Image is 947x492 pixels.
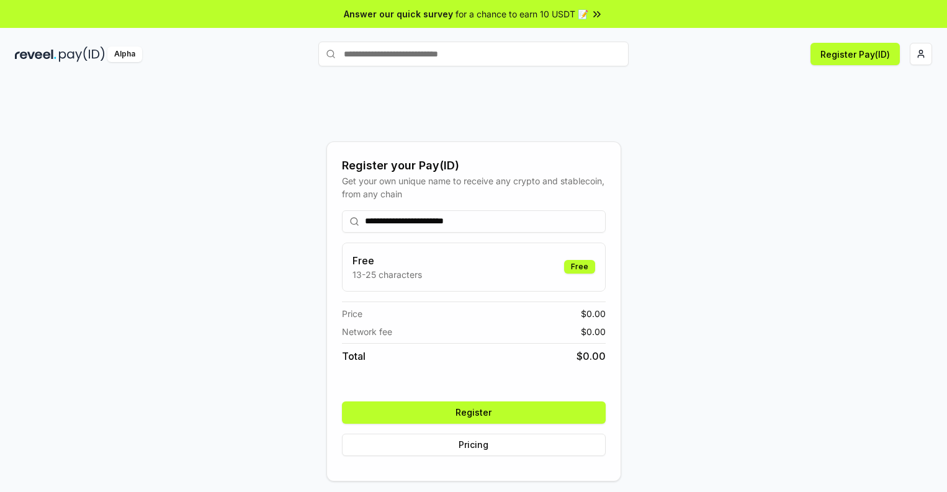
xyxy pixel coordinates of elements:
[107,47,142,62] div: Alpha
[352,253,422,268] h3: Free
[577,349,606,364] span: $ 0.00
[344,7,453,20] span: Answer our quick survey
[581,325,606,338] span: $ 0.00
[342,157,606,174] div: Register your Pay(ID)
[564,260,595,274] div: Free
[342,434,606,456] button: Pricing
[342,401,606,424] button: Register
[342,174,606,200] div: Get your own unique name to receive any crypto and stablecoin, from any chain
[352,268,422,281] p: 13-25 characters
[810,43,900,65] button: Register Pay(ID)
[342,307,362,320] span: Price
[581,307,606,320] span: $ 0.00
[15,47,56,62] img: reveel_dark
[342,349,366,364] span: Total
[456,7,588,20] span: for a chance to earn 10 USDT 📝
[59,47,105,62] img: pay_id
[342,325,392,338] span: Network fee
